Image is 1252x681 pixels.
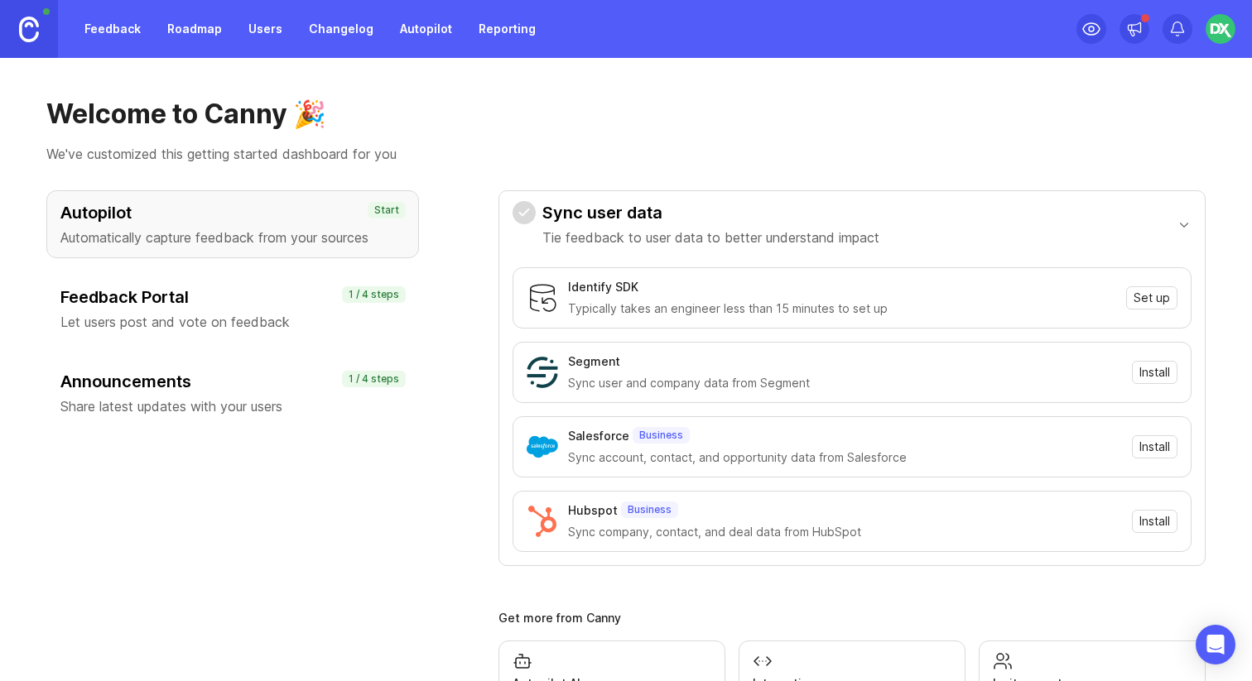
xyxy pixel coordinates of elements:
h1: Welcome to Canny 🎉 [46,98,1206,131]
a: Feedback [75,14,151,44]
button: Feedback PortalLet users post and vote on feedback1 / 4 steps [46,275,419,343]
div: Get more from Canny [498,612,1206,624]
a: Changelog [299,14,383,44]
button: Sync user dataTie feedback to user data to better understand impact [513,191,1192,257]
span: Install [1139,439,1170,455]
a: Roadmap [157,14,232,44]
h3: Sync user data [542,201,879,224]
div: Identify SDK [568,278,638,296]
a: Autopilot [390,14,462,44]
p: 1 / 4 steps [349,372,399,386]
h3: Feedback Portal [60,285,405,309]
button: AnnouncementsShare latest updates with your users1 / 4 steps [46,359,419,427]
span: Install [1139,364,1170,381]
button: Set up [1126,286,1177,309]
img: Canny Home [19,17,39,42]
span: Set up [1134,290,1170,306]
img: Harshil Shah [1206,14,1235,44]
img: Salesforce [527,431,558,463]
div: Sync user and company data from Segment [568,374,1122,392]
div: Open Intercom Messenger [1196,625,1235,664]
h3: Announcements [60,370,405,393]
button: Install [1132,510,1177,533]
a: Reporting [469,14,546,44]
p: Tie feedback to user data to better understand impact [542,228,879,247]
img: Segment [527,357,558,388]
p: Business [628,503,672,516]
img: Hubspot [527,506,558,537]
div: Sync company, contact, and deal data from HubSpot [568,523,1122,541]
p: Business [639,429,683,442]
div: Segment [568,352,620,371]
p: Automatically capture feedback from your sources [60,228,405,247]
button: Install [1132,435,1177,458]
div: Salesforce [568,427,629,445]
div: Sync user dataTie feedback to user data to better understand impact [513,257,1192,565]
p: 1 / 4 steps [349,288,399,301]
button: AutopilotAutomatically capture feedback from your sourcesStart [46,190,419,258]
span: Install [1139,513,1170,530]
div: Sync account, contact, and opportunity data from Salesforce [568,448,1122,467]
a: Users [238,14,292,44]
p: We've customized this getting started dashboard for you [46,144,1206,164]
p: Share latest updates with your users [60,396,405,416]
div: Typically takes an engineer less than 15 minutes to set up [568,300,1116,318]
p: Start [374,204,399,217]
p: Let users post and vote on feedback [60,312,405,332]
button: Install [1132,361,1177,384]
h3: Autopilot [60,201,405,224]
div: Hubspot [568,501,618,520]
img: Identify SDK [527,282,558,314]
